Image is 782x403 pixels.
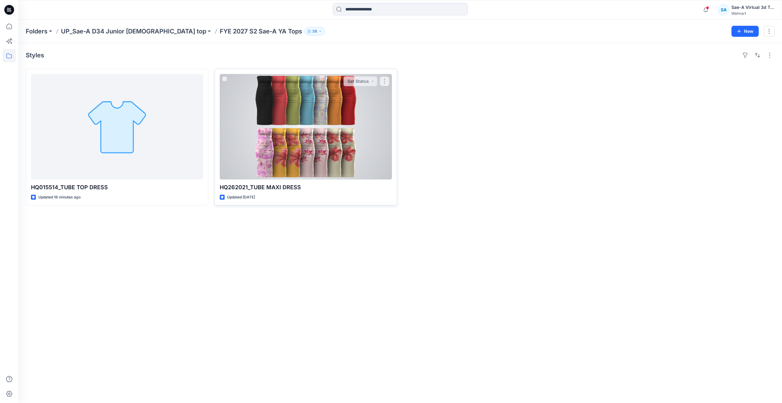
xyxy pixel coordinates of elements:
[305,27,325,36] button: 38
[31,74,203,179] a: HQ015514_TUBE TOP DRESS
[731,4,774,11] div: Sae-A Virtual 3d Team
[220,74,392,179] a: HQ262021_TUBE MAXI DRESS
[312,28,317,35] p: 38
[220,183,392,192] p: HQ262021_TUBE MAXI DRESS
[731,11,774,16] div: Walmart
[31,183,203,192] p: HQ015514_TUBE TOP DRESS
[718,4,729,15] div: SA
[26,27,47,36] a: Folders
[26,52,44,59] h4: Styles
[61,27,206,36] a: UP_Sae-A D34 Junior [DEMOGRAPHIC_DATA] top
[227,194,255,201] p: Updated [DATE]
[38,194,81,201] p: Updated 16 minutes ago
[731,26,759,37] button: New
[220,27,302,36] p: FYE 2027 S2 Sae-A YA Tops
